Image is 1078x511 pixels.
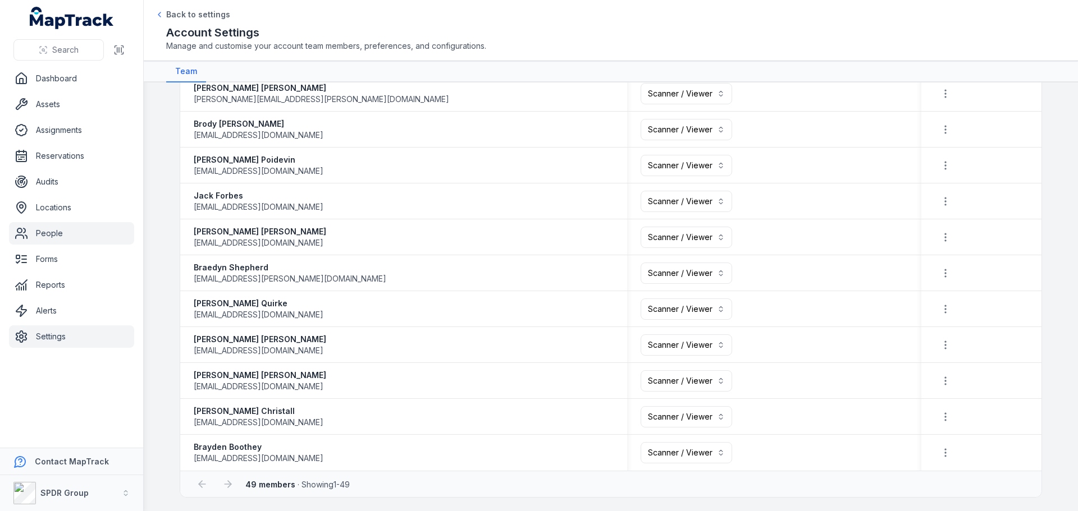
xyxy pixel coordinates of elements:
strong: [PERSON_NAME] [PERSON_NAME] [194,370,326,381]
button: Scanner / Viewer [641,155,732,176]
a: MapTrack [30,7,114,29]
a: Team [166,61,206,82]
span: [EMAIL_ADDRESS][DOMAIN_NAME] [194,130,323,141]
a: Reservations [9,145,134,167]
strong: 49 members [245,480,295,489]
span: [EMAIL_ADDRESS][DOMAIN_NAME] [194,345,323,356]
a: Locations [9,196,134,219]
button: Scanner / Viewer [641,83,732,104]
a: Dashboard [9,67,134,90]
a: Forms [9,248,134,270]
span: [EMAIL_ADDRESS][DOMAIN_NAME] [194,453,323,464]
span: [EMAIL_ADDRESS][DOMAIN_NAME] [194,165,323,177]
a: Assignments [9,119,134,141]
strong: Brayden Boothey [194,441,323,453]
span: [EMAIL_ADDRESS][DOMAIN_NAME] [194,417,323,428]
button: Scanner / Viewer [641,334,732,356]
button: Scanner / Viewer [641,406,732,427]
a: Reports [9,274,134,296]
a: Assets [9,93,134,116]
span: · Showing 1 - 49 [245,480,350,489]
strong: [PERSON_NAME] Quirke [194,298,323,309]
strong: [PERSON_NAME] [PERSON_NAME] [194,226,326,237]
a: Settings [9,325,134,348]
span: [PERSON_NAME][EMAIL_ADDRESS][PERSON_NAME][DOMAIN_NAME] [194,94,449,105]
span: [EMAIL_ADDRESS][PERSON_NAME][DOMAIN_NAME] [194,273,386,284]
button: Scanner / Viewer [641,442,732,463]
span: [EMAIL_ADDRESS][DOMAIN_NAME] [194,309,323,320]
strong: [PERSON_NAME] [PERSON_NAME] [194,82,449,94]
span: [EMAIL_ADDRESS][DOMAIN_NAME] [194,201,323,213]
span: Manage and customise your account team members, preferences, and configurations. [166,40,1056,52]
strong: Jack Forbes [194,190,323,201]
h2: Account Settings [166,25,1056,40]
span: Search [52,44,79,56]
strong: Contact MapTrack [35,457,109,466]
span: [EMAIL_ADDRESS][DOMAIN_NAME] [194,381,323,392]
button: Search [13,39,104,61]
strong: [PERSON_NAME] Christall [194,406,323,417]
strong: [PERSON_NAME] [PERSON_NAME] [194,334,326,345]
button: Scanner / Viewer [641,263,732,284]
strong: [PERSON_NAME] Poidevin [194,154,323,165]
strong: Brody [PERSON_NAME] [194,118,323,130]
a: Back to settings [155,9,230,20]
span: [EMAIL_ADDRESS][DOMAIN_NAME] [194,237,323,248]
strong: SPDR Group [40,488,89,498]
button: Scanner / Viewer [641,191,732,212]
a: People [9,222,134,245]
button: Scanner / Viewer [641,119,732,140]
a: Alerts [9,300,134,322]
span: Back to settings [166,9,230,20]
button: Scanner / Viewer [641,298,732,320]
a: Audits [9,171,134,193]
button: Scanner / Viewer [641,370,732,392]
button: Scanner / Viewer [641,227,732,248]
strong: Braedyn Shepherd [194,262,386,273]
